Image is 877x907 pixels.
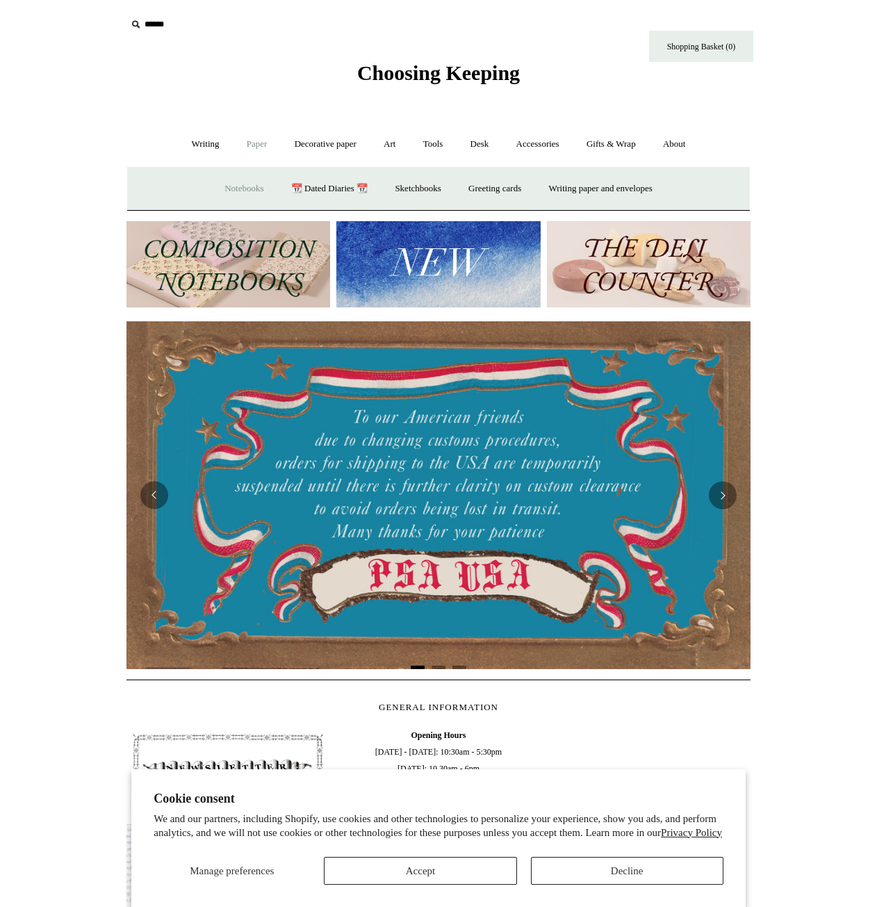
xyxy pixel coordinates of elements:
[649,31,753,62] a: Shopping Basket (0)
[154,857,310,885] button: Manage preferences
[212,170,276,207] a: Notebooks
[531,857,723,885] button: Decline
[650,126,698,163] a: About
[336,221,540,308] img: New.jpg__PID:f73bdf93-380a-4a35-bcfe-7823039498e1
[234,126,280,163] a: Paper
[282,126,369,163] a: Decorative paper
[371,126,408,163] a: Art
[324,857,516,885] button: Accept
[140,481,168,509] button: Previous
[154,812,723,840] p: We and our partners, including Shopify, use cookies and other technologies to personalize your ex...
[338,727,539,860] span: [DATE] - [DATE]: 10:30am - 5:30pm [DATE]: 10.30am - 6pm [DATE]: 11.30am - 5.30pm 020 7613 3842
[411,126,456,163] a: Tools
[357,72,520,82] a: Choosing Keeping
[357,61,520,84] span: Choosing Keeping
[456,170,534,207] a: Greeting cards
[536,170,665,207] a: Writing paper and envelopes
[379,702,498,712] span: GENERAL INFORMATION
[458,126,502,163] a: Desk
[411,666,425,669] button: Page 1
[126,321,751,669] img: USA PSA .jpg__PID:33428022-6587-48b7-8b57-d7eefc91f15a
[154,792,723,806] h2: Cookie consent
[126,221,330,308] img: 202302 Composition ledgers.jpg__PID:69722ee6-fa44-49dd-a067-31375e5d54ec
[432,666,445,669] button: Page 2
[190,865,274,876] span: Manage preferences
[411,730,466,740] b: Opening Hours
[382,170,453,207] a: Sketchbooks
[504,126,572,163] a: Accessories
[279,170,380,207] a: 📆 Dated Diaries 📆
[452,666,466,669] button: Page 3
[547,221,751,308] img: The Deli Counter
[126,727,328,813] img: pf-4db91bb9--1305-Newsletter-Button_1200x.jpg
[709,481,737,509] button: Next
[574,126,648,163] a: Gifts & Wrap
[661,827,722,838] a: Privacy Policy
[179,126,232,163] a: Writing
